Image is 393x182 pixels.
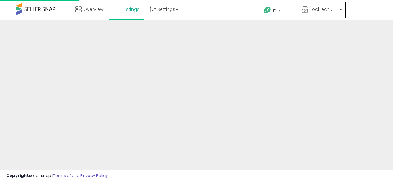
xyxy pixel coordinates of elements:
a: Privacy Policy [80,173,108,179]
span: Help [273,8,281,13]
i: Get Help [263,6,271,14]
a: Terms of Use [53,173,80,179]
strong: Copyright [6,173,29,179]
a: Help [259,2,296,20]
div: seller snap | | [6,173,108,179]
span: ToolTechDirect [310,6,338,12]
span: Overview [83,6,103,12]
span: Listings [123,6,139,12]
